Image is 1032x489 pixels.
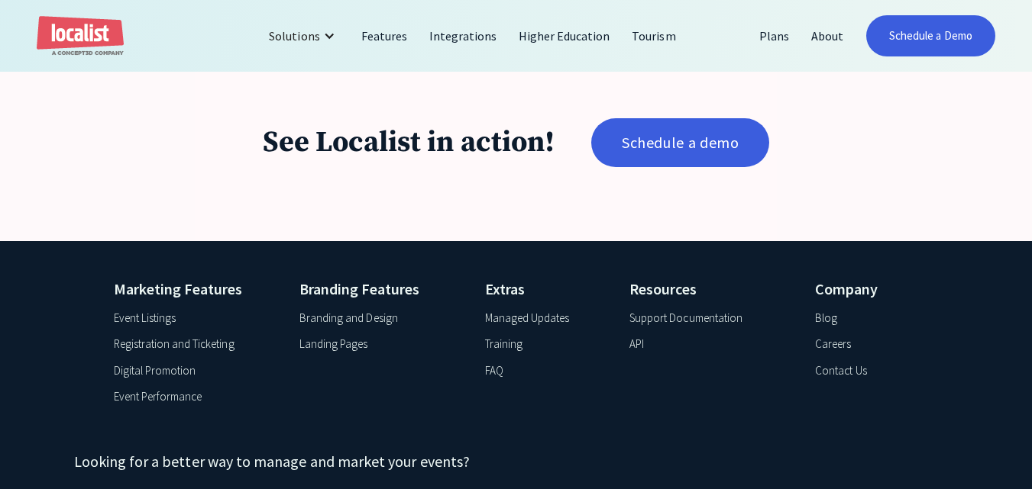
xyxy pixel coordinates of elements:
a: Registration and Ticketing [114,336,235,353]
a: Features [351,18,419,54]
a: Higher Education [508,18,622,54]
a: Contact Us [815,362,866,380]
h4: Company [815,278,918,301]
a: Digital Promotion [114,362,196,380]
h4: Marketing Features [114,278,279,301]
a: API [629,336,644,353]
a: Support Documentation [629,310,742,327]
h4: Looking for a better way to manage and market your events? [74,450,775,473]
a: home [37,16,124,56]
a: Blog [815,310,837,327]
a: Tourism [621,18,687,54]
a: Integrations [419,18,508,54]
a: About [801,18,855,54]
a: Schedule a demo [591,118,769,167]
a: Landing Pages [299,336,367,353]
h4: Resources [629,278,794,301]
a: Branding and Design [299,310,398,327]
a: Event Listings [114,310,176,327]
a: Plans [749,18,801,54]
a: Managed Updates [485,310,569,327]
a: Schedule a Demo [866,15,995,56]
h1: See Localist in action! [263,125,555,162]
div: Solutions [269,27,319,45]
a: Event Performance [114,388,202,406]
div: Solutions [257,18,350,54]
a: Training [485,336,522,353]
a: FAQ [485,362,503,380]
h4: Extras [485,278,609,301]
a: Careers [815,336,851,353]
h4: Branding Features [299,278,464,301]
